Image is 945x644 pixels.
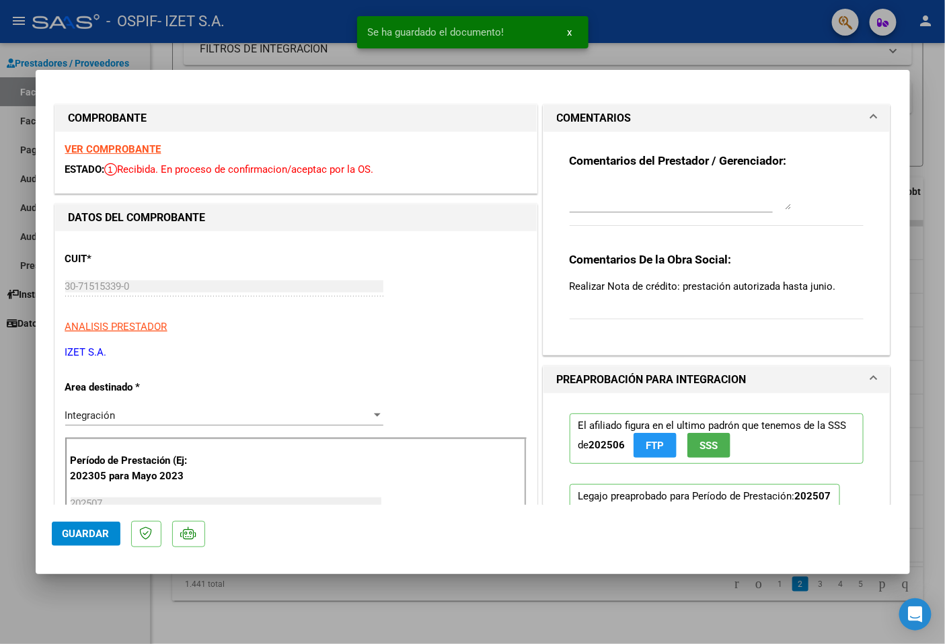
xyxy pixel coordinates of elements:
[570,279,864,294] p: Realizar Nota de crédito: prestación autorizada hasta junio.
[65,380,204,395] p: Area destinado *
[568,26,572,38] span: x
[557,110,632,126] h1: COMENTARIOS
[634,433,677,458] button: FTP
[65,345,527,360] p: IZET S.A.
[368,26,504,39] span: Se ha guardado el documento!
[69,112,147,124] strong: COMPROBANTE
[69,211,206,224] strong: DATOS DEL COMPROBANTE
[52,522,120,546] button: Guardar
[646,440,664,452] span: FTP
[543,366,891,393] mat-expansion-panel-header: PREAPROBACIÓN PARA INTEGRACION
[543,132,891,355] div: COMENTARIOS
[570,413,864,464] p: El afiliado figura en el ultimo padrón que tenemos de la SSS de
[557,372,747,388] h1: PREAPROBACIÓN PARA INTEGRACION
[65,409,116,421] span: Integración
[700,440,718,452] span: SSS
[899,598,932,631] div: Open Intercom Messenger
[65,321,167,333] span: ANALISIS PRESTADOR
[543,105,891,132] mat-expansion-panel-header: COMENTARIOS
[589,439,626,451] strong: 202506
[557,20,583,44] button: x
[71,453,206,483] p: Período de Prestación (Ej: 202305 para Mayo 2023
[65,163,105,175] span: ESTADO:
[578,504,673,518] div: Ver Legajo Asociado
[570,154,787,167] strong: Comentarios del Prestador / Gerenciador:
[105,163,374,175] span: Recibida. En proceso de confirmacion/aceptac por la OS.
[570,253,732,266] strong: Comentarios De la Obra Social:
[65,251,204,267] p: CUIT
[65,143,161,155] a: VER COMPROBANTE
[687,433,730,458] button: SSS
[795,490,831,502] strong: 202507
[63,528,110,540] span: Guardar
